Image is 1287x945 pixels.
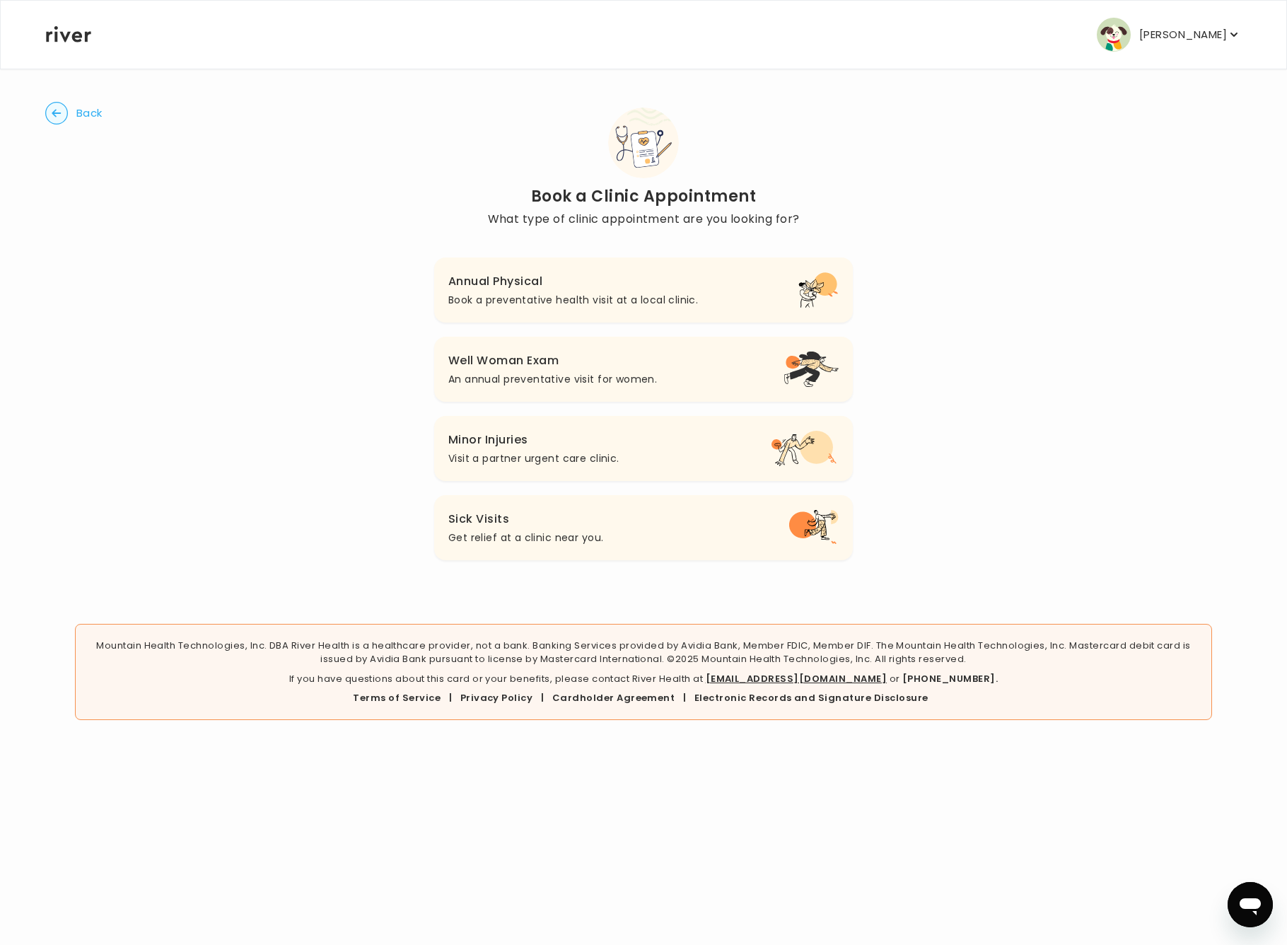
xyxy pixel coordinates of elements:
[76,103,103,123] span: Back
[1097,18,1241,52] button: user avatar[PERSON_NAME]
[902,672,998,685] a: [PHONE_NUMBER].
[1228,882,1273,927] iframe: Button to launch messaging window
[353,691,441,705] a: Terms of Service
[434,337,853,402] button: Well Woman ExamAn annual preventative visit for women.
[448,291,698,308] p: Book a preventative health visit at a local clinic.
[448,371,657,388] p: An annual preventative visit for women.
[448,272,698,291] h3: Annual Physical
[488,187,800,207] h2: Book a Clinic Appointment
[706,672,887,685] a: [EMAIL_ADDRESS][DOMAIN_NAME]
[448,351,657,371] h3: Well Woman Exam
[87,639,1199,666] p: Mountain Health Technologies, Inc. DBA River Health is a healthcare provider, not a bank. Banking...
[448,430,619,450] h3: Minor Injuries
[552,691,675,705] a: Cardholder Agreement
[1097,18,1131,52] img: user avatar
[434,416,853,481] button: Minor InjuriesVisit a partner urgent care clinic.
[448,509,603,529] h3: Sick Visits
[460,691,533,705] a: Privacy Policy
[1139,25,1227,45] p: [PERSON_NAME]
[87,691,1199,705] div: | | |
[608,108,679,178] img: Book Clinic Appointment
[448,529,603,546] p: Get relief at a clinic near you.
[434,495,853,560] button: Sick VisitsGet relief at a clinic near you.
[694,691,928,705] a: Electronic Records and Signature Disclosure
[448,450,619,467] p: Visit a partner urgent care clinic.
[45,102,103,124] button: Back
[87,672,1199,686] p: If you have questions about this card or your benefits, please contact River Health at or
[434,257,853,323] button: Annual PhysicalBook a preventative health visit at a local clinic.
[488,209,800,229] p: What type of clinic appointment are you looking for?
